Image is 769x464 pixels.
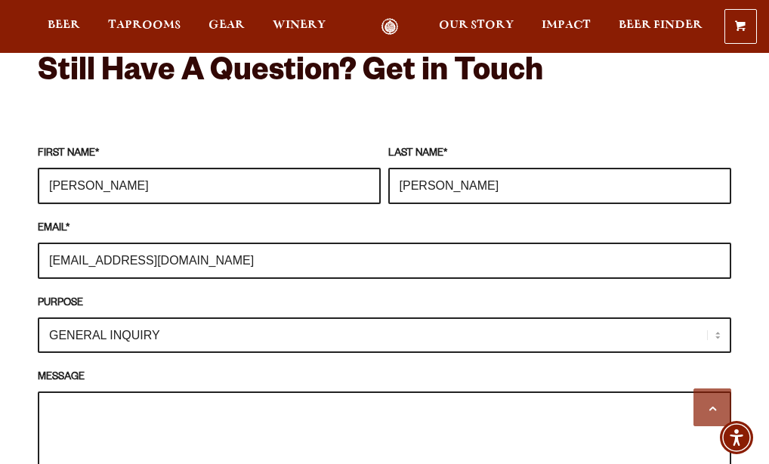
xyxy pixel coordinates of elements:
[38,221,731,237] label: EMAIL
[66,224,69,234] abbr: required
[95,149,99,159] abbr: required
[443,149,447,159] abbr: required
[48,19,80,31] span: Beer
[38,370,731,386] label: MESSAGE
[429,18,523,36] a: Our Story
[542,19,591,31] span: Impact
[693,388,731,426] a: Scroll to top
[609,18,712,36] a: Beer Finder
[388,146,731,162] label: LAST NAME
[362,18,418,36] a: Odell Home
[199,18,255,36] a: Gear
[263,18,335,36] a: Winery
[208,19,245,31] span: Gear
[619,19,703,31] span: Beer Finder
[38,146,381,162] label: FIRST NAME
[38,295,731,312] label: PURPOSE
[38,18,90,36] a: Beer
[532,18,601,36] a: Impact
[720,421,753,454] div: Accessibility Menu
[273,19,326,31] span: Winery
[108,19,181,31] span: Taprooms
[38,56,731,92] h2: Still Have A Question? Get in Touch
[98,18,190,36] a: Taprooms
[439,19,514,31] span: Our Story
